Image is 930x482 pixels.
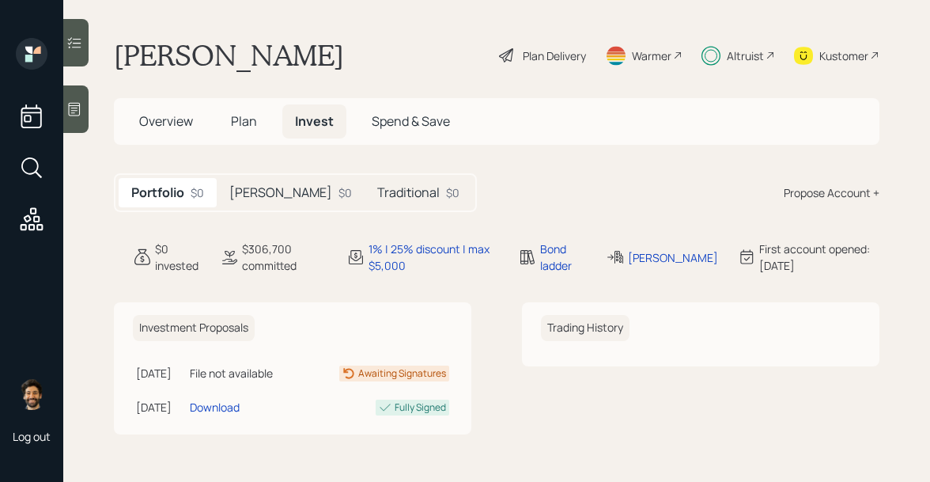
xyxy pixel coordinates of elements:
div: [PERSON_NAME] [628,249,718,266]
div: Awaiting Signatures [358,366,446,381]
div: $0 [191,184,204,201]
span: Spend & Save [372,112,450,130]
div: Fully Signed [395,400,446,415]
div: First account opened: [DATE] [759,241,879,274]
div: Bond ladder [540,241,587,274]
div: Warmer [632,47,671,64]
h5: Traditional [377,185,440,200]
div: Propose Account + [784,184,879,201]
span: Plan [231,112,257,130]
span: Invest [295,112,334,130]
h6: Investment Proposals [133,315,255,341]
h5: Portfolio [131,185,184,200]
div: $0 [338,184,352,201]
div: [DATE] [136,399,183,416]
div: Download [190,399,240,416]
h1: [PERSON_NAME] [114,38,344,73]
div: Plan Delivery [523,47,586,64]
h5: [PERSON_NAME] [229,185,332,200]
span: Overview [139,112,193,130]
h6: Trading History [541,315,629,341]
div: [DATE] [136,365,183,381]
div: Altruist [727,47,764,64]
img: eric-schwartz-headshot.png [16,378,47,410]
div: File not available [190,365,299,381]
div: Kustomer [819,47,868,64]
div: $306,700 committed [242,241,327,274]
div: 1% | 25% discount | max $5,000 [369,241,499,274]
div: Log out [13,429,51,444]
div: $0 [446,184,459,201]
div: $0 invested [155,241,201,274]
